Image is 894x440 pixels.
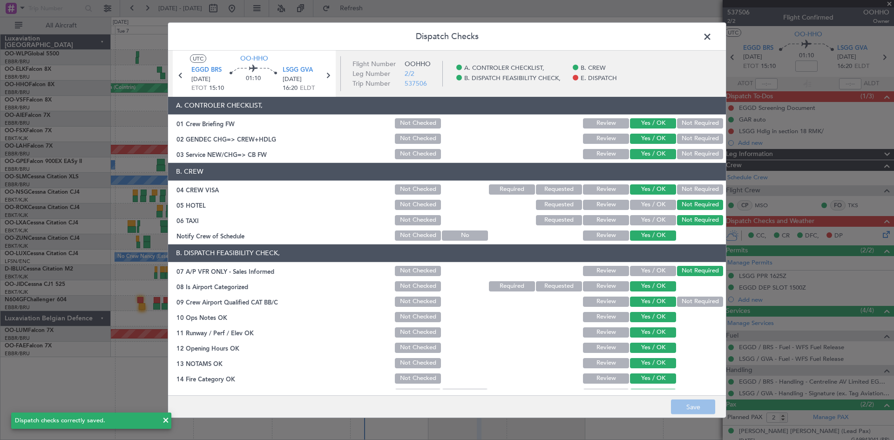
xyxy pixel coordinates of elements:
button: Not Required [677,266,723,276]
button: Not Required [677,118,723,129]
button: Not Required [677,184,723,195]
button: Not Required [677,200,723,210]
header: Dispatch Checks [168,22,726,50]
button: Not Required [677,215,723,225]
button: Not Required [677,134,723,144]
button: Not Required [677,149,723,159]
button: Not Required [677,297,723,307]
div: Dispatch checks correctly saved. [15,416,157,426]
